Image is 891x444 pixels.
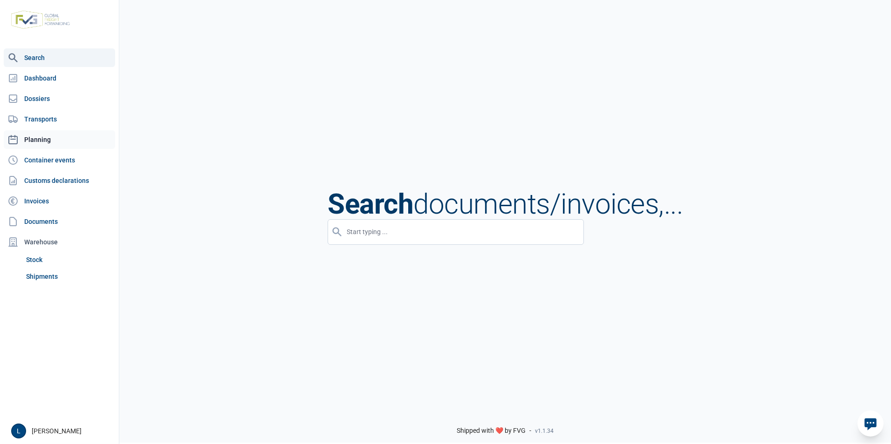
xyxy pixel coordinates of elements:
div: [PERSON_NAME] [11,424,113,438]
a: Shipments [22,268,115,285]
h2: documents/invoices,... [328,197,683,212]
a: Dossiers [4,89,115,108]
a: Customs declarations [4,171,115,190]
a: Container events [4,151,115,169]
button: L [11,424,26,438]
span: v1.1.34 [535,427,554,435]
img: FVG - Global freight forwarding [7,7,74,33]
a: Invoices [4,192,115,210]
a: Transports [4,110,115,128]
div: Warehouse [4,233,115,251]
a: Documents [4,212,115,231]
span: Search [328,188,413,221]
span: - [529,427,531,435]
input: Start typing ... [328,219,584,245]
a: Search [4,48,115,67]
a: Stock [22,251,115,268]
span: Shipped with ❤️ by FVG [457,427,526,435]
a: Planning [4,130,115,149]
a: Dashboard [4,69,115,87]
